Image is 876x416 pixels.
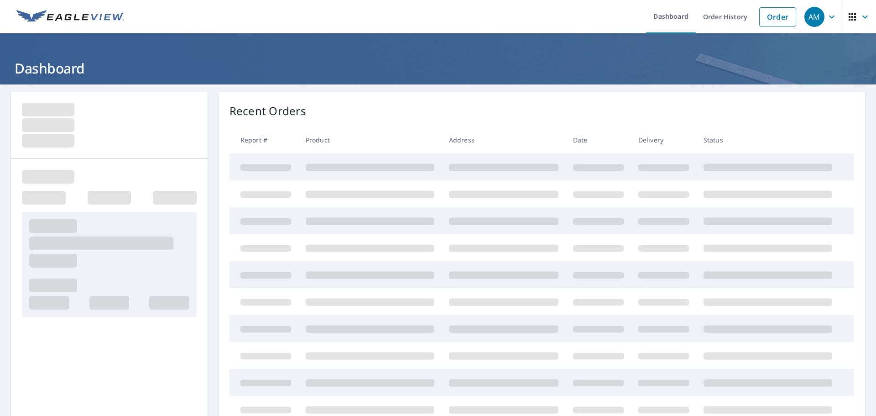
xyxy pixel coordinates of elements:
[298,126,442,153] th: Product
[11,59,865,78] h1: Dashboard
[696,126,839,153] th: Status
[16,10,124,24] img: EV Logo
[631,126,696,153] th: Delivery
[566,126,631,153] th: Date
[229,103,306,119] p: Recent Orders
[804,7,824,27] div: AM
[442,126,566,153] th: Address
[759,7,796,26] a: Order
[229,126,298,153] th: Report #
